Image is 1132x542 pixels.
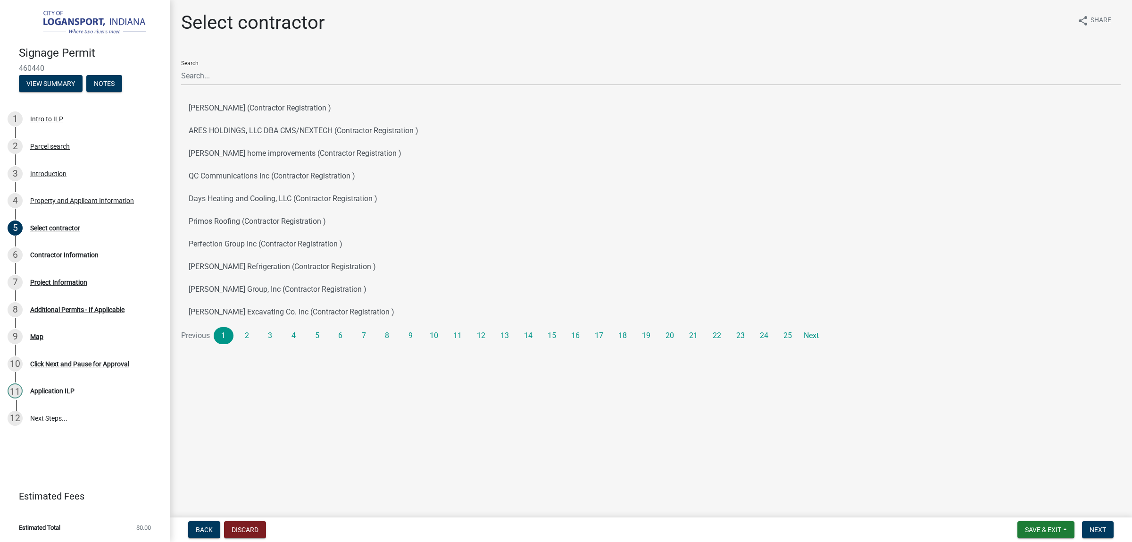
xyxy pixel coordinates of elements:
a: 3 [260,327,280,344]
h1: Select contractor [181,11,325,34]
a: 25 [778,327,798,344]
a: 9 [401,327,421,344]
button: Notes [86,75,122,92]
a: 7 [354,327,374,344]
div: 11 [8,383,23,398]
div: Parcel search [30,143,70,150]
a: Next [801,327,821,344]
button: View Summary [19,75,83,92]
wm-modal-confirm: Summary [19,80,83,88]
div: 12 [8,411,23,426]
a: 1 [214,327,233,344]
a: 21 [683,327,703,344]
button: [PERSON_NAME] Refrigeration (Contractor Registration ) [181,255,1121,278]
button: Primos Roofing (Contractor Registration ) [181,210,1121,233]
div: 4 [8,193,23,208]
div: 9 [8,329,23,344]
div: Project Information [30,279,87,286]
a: 22 [707,327,727,344]
a: 18 [613,327,633,344]
a: 6 [331,327,350,344]
div: Additional Permits - If Applicable [30,306,125,313]
div: Application ILP [30,388,75,394]
a: 20 [660,327,680,344]
button: Perfection Group Inc (Contractor Registration ) [181,233,1121,255]
button: [PERSON_NAME] Excavating Co. Inc (Contractor Registration ) [181,301,1121,323]
h4: Signage Permit [19,46,162,60]
a: 8 [377,327,397,344]
div: Intro to ILP [30,116,63,122]
span: Back [196,526,213,534]
a: 5 [307,327,327,344]
a: 11 [448,327,467,344]
a: 17 [589,327,609,344]
button: Back [188,521,220,538]
div: Contractor Information [30,252,99,258]
button: shareShare [1070,11,1119,30]
div: 8 [8,302,23,317]
div: 7 [8,275,23,290]
a: 23 [731,327,750,344]
a: 14 [518,327,538,344]
a: Estimated Fees [8,487,155,506]
span: 460440 [19,64,151,73]
a: 12 [471,327,491,344]
button: [PERSON_NAME] (Contractor Registration ) [181,97,1121,119]
div: 1 [8,111,23,127]
div: Introduction [30,170,67,177]
i: share [1077,15,1089,26]
nav: Page navigation [181,327,1121,344]
input: Search... [181,66,1121,85]
wm-modal-confirm: Notes [86,80,122,88]
div: 6 [8,247,23,263]
a: 10 [424,327,444,344]
img: City of Logansport, Indiana [19,10,155,36]
span: Save & Exit [1025,526,1061,534]
button: ARES HOLDINGS, LLC DBA CMS/NEXTECH (Contractor Registration ) [181,119,1121,142]
span: Estimated Total [19,525,60,531]
a: 13 [495,327,515,344]
span: Share [1090,15,1111,26]
a: 4 [284,327,304,344]
a: 15 [542,327,562,344]
span: $0.00 [136,525,151,531]
div: 2 [8,139,23,154]
button: Next [1082,521,1114,538]
button: Save & Exit [1017,521,1074,538]
div: 5 [8,220,23,236]
div: Property and Applicant Information [30,197,134,204]
button: Days Heating and Cooling, LLC (Contractor Registration ) [181,187,1121,210]
button: Discard [224,521,266,538]
button: QC Communications Inc (Contractor Registration ) [181,165,1121,187]
a: 2 [237,327,257,344]
a: 24 [754,327,774,344]
span: Next [1090,526,1106,534]
div: 10 [8,356,23,372]
a: 16 [566,327,585,344]
button: [PERSON_NAME] Group, Inc (Contractor Registration ) [181,278,1121,301]
div: Map [30,333,43,340]
div: Select contractor [30,225,80,231]
div: 3 [8,166,23,181]
div: Click Next and Pause for Approval [30,361,129,367]
button: [PERSON_NAME] home improvements (Contractor Registration ) [181,142,1121,165]
a: 19 [636,327,656,344]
